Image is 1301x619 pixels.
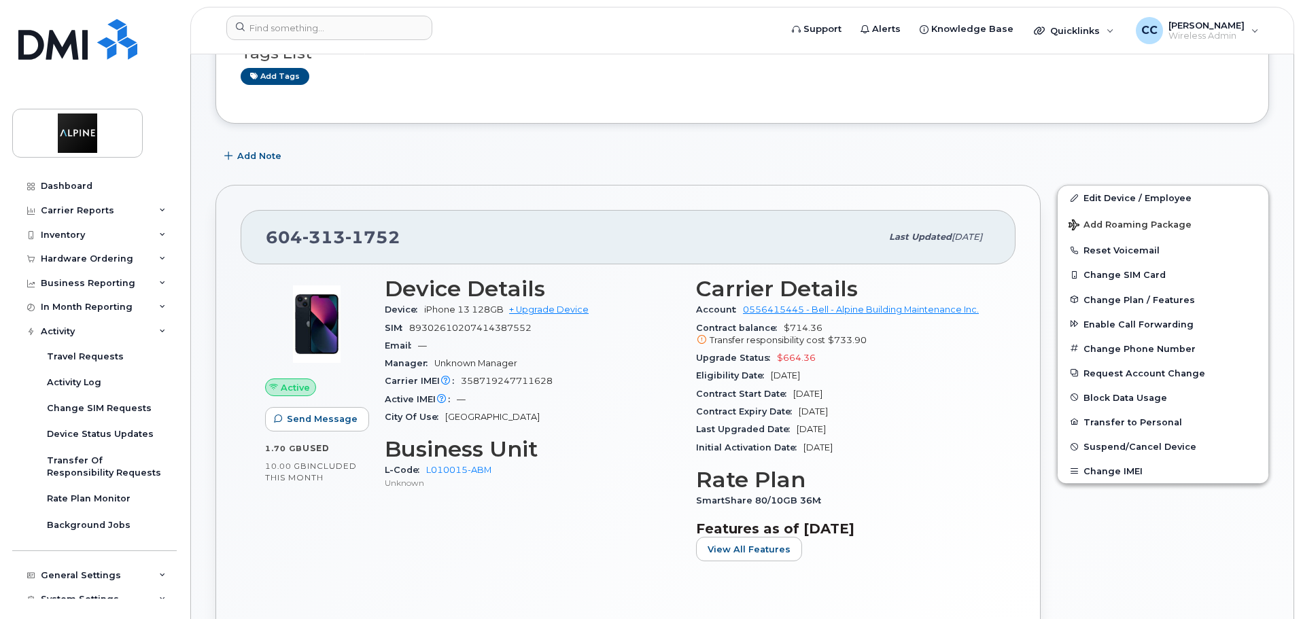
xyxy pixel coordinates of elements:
[696,277,991,301] h3: Carrier Details
[265,461,357,483] span: included this month
[302,227,345,247] span: 313
[797,424,826,434] span: [DATE]
[799,406,828,417] span: [DATE]
[424,304,504,315] span: iPhone 13 128GB
[1058,434,1268,459] button: Suspend/Cancel Device
[696,389,793,399] span: Contract Start Date
[1058,410,1268,434] button: Transfer to Personal
[1083,294,1195,304] span: Change Plan / Features
[696,424,797,434] span: Last Upgraded Date
[266,227,400,247] span: 604
[281,381,310,394] span: Active
[777,353,816,363] span: $664.36
[696,323,991,347] span: $714.36
[434,358,517,368] span: Unknown Manager
[265,444,302,453] span: 1.70 GB
[910,16,1023,43] a: Knowledge Base
[1141,22,1158,39] span: CC
[696,442,803,453] span: Initial Activation Date
[1058,238,1268,262] button: Reset Voicemail
[1168,31,1245,41] span: Wireless Admin
[696,495,828,506] span: SmartShare 80/10GB 36M
[931,22,1013,36] span: Knowledge Base
[1058,262,1268,287] button: Change SIM Card
[696,353,777,363] span: Upgrade Status
[1058,185,1268,210] a: Edit Device / Employee
[1058,287,1268,312] button: Change Plan / Features
[385,358,434,368] span: Manager
[385,394,457,404] span: Active IMEI
[782,16,851,43] a: Support
[226,16,432,40] input: Find something...
[1168,20,1245,31] span: [PERSON_NAME]
[1058,210,1268,238] button: Add Roaming Package
[708,543,791,556] span: View All Features
[215,144,293,169] button: Add Note
[385,323,409,333] span: SIM
[287,412,358,425] span: Send Message
[1050,25,1100,36] span: Quicklinks
[385,477,680,489] p: Unknown
[1069,219,1192,232] span: Add Roaming Package
[771,370,800,381] span: [DATE]
[457,394,466,404] span: —
[1083,319,1194,329] span: Enable Call Forwarding
[241,45,1244,62] h3: Tags List
[696,304,743,315] span: Account
[237,149,281,162] span: Add Note
[851,16,910,43] a: Alerts
[461,376,553,386] span: 358719247711628
[509,304,589,315] a: + Upgrade Device
[696,406,799,417] span: Contract Expiry Date
[872,22,901,36] span: Alerts
[241,68,309,85] a: Add tags
[345,227,400,247] span: 1752
[803,442,833,453] span: [DATE]
[426,465,491,475] a: L010015-ABM
[385,465,426,475] span: L-Code
[696,467,991,492] h3: Rate Plan
[803,22,842,36] span: Support
[1024,17,1124,44] div: Quicklinks
[385,437,680,461] h3: Business Unit
[696,520,991,537] h3: Features as of [DATE]
[696,323,784,333] span: Contract balance
[1058,312,1268,336] button: Enable Call Forwarding
[445,412,540,422] span: [GEOGRAPHIC_DATA]
[1058,385,1268,410] button: Block Data Usage
[696,537,802,561] button: View All Features
[1058,336,1268,361] button: Change Phone Number
[385,277,680,301] h3: Device Details
[385,412,445,422] span: City Of Use
[385,304,424,315] span: Device
[385,376,461,386] span: Carrier IMEI
[1058,459,1268,483] button: Change IMEI
[710,335,825,345] span: Transfer responsibility cost
[276,283,358,365] img: image20231002-3703462-1ig824h.jpeg
[793,389,822,399] span: [DATE]
[743,304,979,315] a: 0556415445 - Bell - Alpine Building Maintenance Inc.
[385,340,418,351] span: Email
[418,340,427,351] span: —
[1058,361,1268,385] button: Request Account Change
[265,407,369,431] button: Send Message
[1126,17,1268,44] div: Clara Coelho
[889,232,952,242] span: Last updated
[302,443,330,453] span: used
[696,370,771,381] span: Eligibility Date
[828,335,867,345] span: $733.90
[409,323,532,333] span: 89302610207414387552
[952,232,982,242] span: [DATE]
[265,461,307,471] span: 10.00 GB
[1083,442,1196,452] span: Suspend/Cancel Device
